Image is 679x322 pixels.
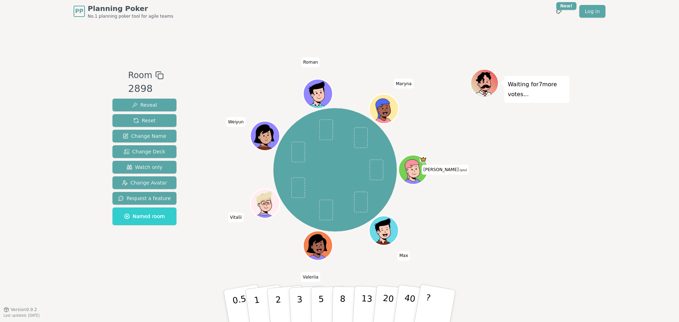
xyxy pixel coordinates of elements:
a: Log in [579,5,605,18]
span: Change Avatar [122,179,167,186]
span: Click to change your name [226,117,245,127]
div: New! [556,2,576,10]
span: Request a feature [118,195,171,202]
span: Reset [133,117,156,124]
span: Last updated: [DATE] [4,314,40,317]
span: Named room [124,213,165,220]
span: Click to change your name [301,272,320,282]
span: Click to change your name [394,79,413,89]
span: Click to change your name [422,165,469,175]
span: Click to change your name [228,212,243,222]
span: Watch only [127,164,163,171]
button: Change Deck [112,145,176,158]
span: (you) [459,169,467,172]
span: No.1 planning poker tool for agile teams [88,13,173,19]
span: Planning Poker [88,4,173,13]
span: Change Deck [124,148,165,155]
button: Watch only [112,161,176,174]
span: Version 0.9.2 [11,307,37,312]
span: PP [75,7,83,16]
button: Reveal [112,99,176,111]
button: Click to change your avatar [399,156,427,183]
span: Change Name [123,133,166,140]
button: Version0.9.2 [4,307,37,312]
a: PPPlanning PokerNo.1 planning poker tool for agile teams [74,4,173,19]
button: Change Name [112,130,176,142]
span: Alex is the host [419,156,427,163]
button: Named room [112,207,176,225]
span: Click to change your name [397,251,410,261]
button: Request a feature [112,192,176,205]
button: New! [552,5,565,18]
span: Click to change your name [301,58,320,68]
button: Reset [112,114,176,127]
span: Reveal [132,101,157,109]
button: Change Avatar [112,176,176,189]
div: 2898 [128,82,163,96]
p: Waiting for 7 more votes... [508,80,566,99]
span: Room [128,69,152,82]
